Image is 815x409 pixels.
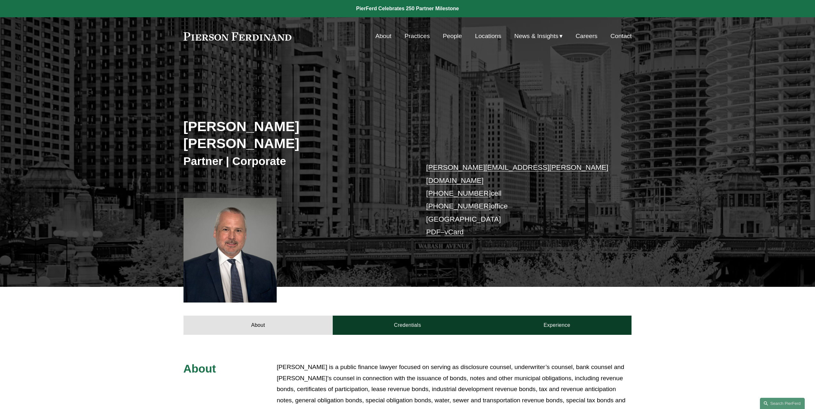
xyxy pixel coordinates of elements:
[375,30,391,42] a: About
[443,30,462,42] a: People
[475,30,501,42] a: Locations
[404,30,430,42] a: Practices
[183,154,408,168] h3: Partner | Corporate
[183,316,333,335] a: About
[514,31,558,42] span: News & Insights
[426,161,613,239] p: cell office [GEOGRAPHIC_DATA] –
[426,228,441,236] a: PDF
[514,30,563,42] a: folder dropdown
[333,316,482,335] a: Credentials
[183,118,408,152] h2: [PERSON_NAME] [PERSON_NAME]
[426,189,491,197] a: [PHONE_NUMBER]
[760,398,805,409] a: Search this site
[482,316,632,335] a: Experience
[575,30,597,42] a: Careers
[444,228,464,236] a: vCard
[426,202,491,210] a: [PHONE_NUMBER]
[610,30,632,42] a: Contact
[183,362,216,375] span: About
[426,163,608,184] a: [PERSON_NAME][EMAIL_ADDRESS][PERSON_NAME][DOMAIN_NAME]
